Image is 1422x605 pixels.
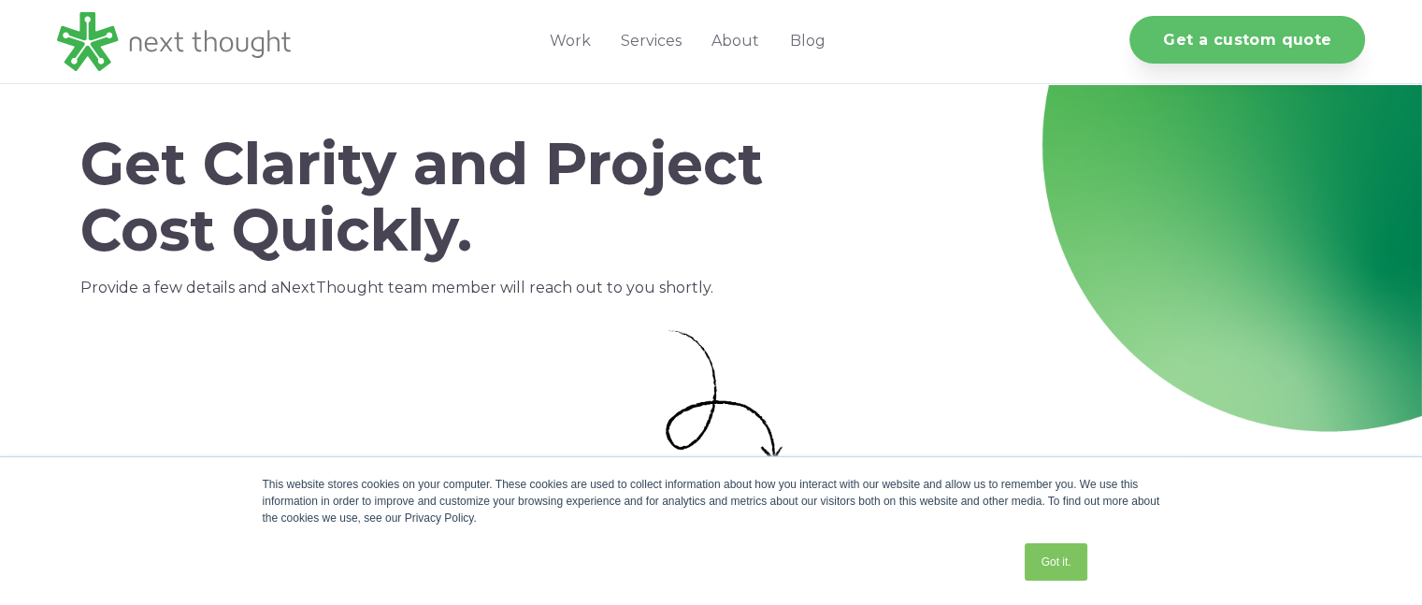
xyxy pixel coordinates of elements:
span: Get Clarity and Project Cost Quickly. [80,128,763,266]
span: Provide a few details and a [80,279,280,296]
div: This website stores cookies on your computer. These cookies are used to collect information about... [263,476,1160,526]
img: Small curly arrow [666,330,783,465]
span: NextThought team member will reach out to you shortly. [280,279,713,296]
a: Got it. [1025,543,1086,581]
a: Get a custom quote [1129,16,1365,64]
img: LG - NextThought Logo [57,12,291,71]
